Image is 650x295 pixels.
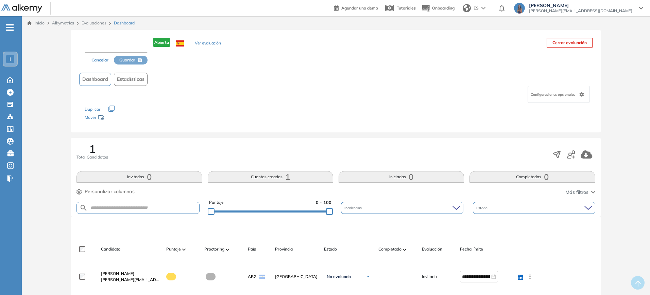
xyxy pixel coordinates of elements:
[195,40,221,47] button: Ver evaluación
[460,246,483,252] span: Fecha límite
[366,275,370,279] img: Ícono de flecha
[80,204,88,212] img: SEARCH_ALT
[10,56,11,62] span: I
[27,20,45,26] a: Inicio
[85,188,135,195] span: Personalizar columnas
[248,274,257,280] span: ARG
[182,248,186,251] img: [missing "en.ARROW_ALT" translation]
[114,20,135,26] span: Dashboard
[85,107,100,112] span: Duplicar
[226,248,229,251] img: [missing "en.ARROW_ALT" translation]
[421,1,455,16] button: Onboarding
[275,246,293,252] span: Provincia
[403,248,406,251] img: [missing "en.ARROW_ALT" translation]
[166,273,176,280] span: -
[176,40,184,47] img: ESP
[473,202,595,214] div: Estado
[474,5,479,11] span: ES
[101,246,120,252] span: Candidato
[422,274,437,280] span: Invitado
[463,4,471,12] img: world
[476,205,489,210] span: Estado
[344,205,363,210] span: Incidencias
[76,154,108,160] span: Total Candidatos
[327,274,351,279] span: No evaluado
[117,76,144,83] span: Estadísticas
[101,271,161,277] a: [PERSON_NAME]
[316,199,331,206] span: 0 - 100
[565,189,588,196] span: Más filtros
[114,56,148,64] button: Guardar
[206,273,216,280] span: -
[85,112,153,124] div: Mover
[79,73,111,86] button: Dashboard
[341,5,378,11] span: Agendar una demo
[82,76,108,83] span: Dashboard
[469,171,595,183] button: Completadas0
[89,143,96,154] span: 1
[153,38,170,47] span: Abierta
[101,271,134,276] span: [PERSON_NAME]
[397,5,416,11] span: Tutoriales
[6,27,14,28] i: -
[324,246,337,252] span: Estado
[432,5,455,11] span: Onboarding
[248,246,256,252] span: País
[86,56,114,64] button: Cancelar
[339,171,464,183] button: Iniciadas0
[422,246,442,252] span: Evaluación
[76,188,135,195] button: Personalizar columnas
[208,171,333,183] button: Cuentas creadas1
[76,171,202,183] button: Invitados0
[531,92,577,97] span: Configuraciones opcionales
[529,3,632,8] span: [PERSON_NAME]
[275,274,319,280] span: [GEOGRAPHIC_DATA]
[82,20,106,25] a: Evaluaciones
[481,7,485,10] img: arrow
[259,275,265,279] img: ARG
[529,8,632,14] span: [PERSON_NAME][EMAIL_ADDRESS][DOMAIN_NAME]
[341,202,463,214] div: Incidencias
[101,277,161,283] span: [PERSON_NAME][EMAIL_ADDRESS][DOMAIN_NAME]
[114,73,148,86] button: Estadísticas
[204,246,224,252] span: Proctoring
[565,189,595,196] button: Más filtros
[209,199,224,206] span: Puntaje
[119,57,135,63] span: Guardar
[378,274,380,280] span: -
[1,4,42,13] img: Logo
[547,38,593,48] button: Cerrar evaluación
[378,246,401,252] span: Completado
[528,86,590,103] div: Configuraciones opcionales
[334,3,378,12] a: Agendar una demo
[52,20,74,25] span: Alkymetrics
[166,246,181,252] span: Puntaje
